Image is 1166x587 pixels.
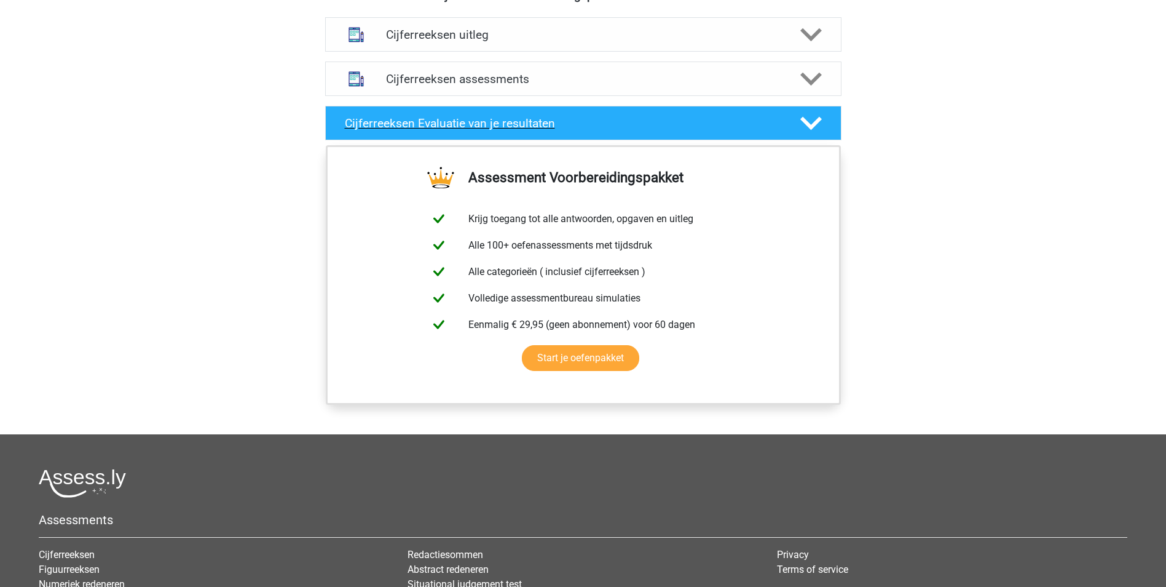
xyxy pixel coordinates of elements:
[39,513,1127,527] h5: Assessments
[39,549,95,561] a: Cijferreeksen
[39,469,126,498] img: Assessly logo
[386,28,781,42] h4: Cijferreeksen uitleg
[341,19,372,50] img: cijferreeksen uitleg
[777,564,848,575] a: Terms of service
[345,116,781,130] h4: Cijferreeksen Evaluatie van je resultaten
[320,62,846,96] a: assessments Cijferreeksen assessments
[39,564,100,575] a: Figuurreeksen
[320,106,846,140] a: Cijferreeksen Evaluatie van je resultaten
[777,549,809,561] a: Privacy
[522,345,639,371] a: Start je oefenpakket
[320,17,846,52] a: uitleg Cijferreeksen uitleg
[408,549,483,561] a: Redactiesommen
[341,63,372,95] img: cijferreeksen assessments
[386,72,781,86] h4: Cijferreeksen assessments
[408,564,489,575] a: Abstract redeneren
